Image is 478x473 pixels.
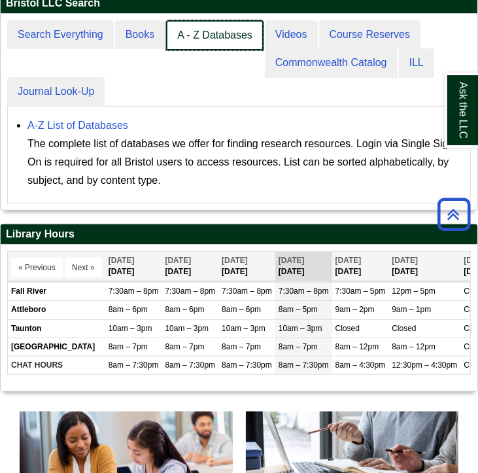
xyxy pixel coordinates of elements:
[218,252,275,281] th: [DATE]
[279,360,329,370] span: 8am – 7:30pm
[8,301,105,319] td: Attleboro
[279,305,318,314] span: 8am – 5pm
[109,256,135,265] span: [DATE]
[222,360,272,370] span: 8am – 7:30pm
[11,258,63,277] button: « Previous
[265,48,398,78] a: Commonwealth Catalog
[115,20,165,50] a: Books
[165,324,209,333] span: 10am – 3pm
[222,305,261,314] span: 8am – 6pm
[8,356,105,374] td: CHAT HOURS
[165,342,204,351] span: 8am – 7pm
[7,20,114,50] a: Search Everything
[392,287,435,296] span: 12pm – 5pm
[222,256,248,265] span: [DATE]
[222,324,265,333] span: 10am – 3pm
[335,287,386,296] span: 7:30am – 5pm
[335,324,360,333] span: Closed
[109,360,159,370] span: 8am – 7:30pm
[109,342,148,351] span: 8am – 7pm
[27,120,128,131] a: A-Z List of Databases
[265,20,318,50] a: Videos
[165,287,215,296] span: 7:30am – 8pm
[275,252,332,281] th: [DATE]
[165,256,191,265] span: [DATE]
[433,205,475,223] a: Back to Top
[392,342,435,351] span: 8am – 12pm
[27,135,464,190] div: The complete list of databases we offer for finding research resources. Login via Single Sign On ...
[165,360,215,370] span: 8am – 7:30pm
[109,324,152,333] span: 10am – 3pm
[399,48,434,78] a: ILL
[8,283,105,301] td: Fall River
[166,20,264,51] a: A - Z Databases
[109,287,159,296] span: 7:30am – 8pm
[222,287,272,296] span: 7:30am – 8pm
[319,20,421,50] a: Course Reserves
[8,338,105,356] td: [GEOGRAPHIC_DATA]
[279,324,322,333] span: 10am – 3pm
[7,77,105,107] a: Journal Look-Up
[392,324,416,333] span: Closed
[335,360,386,370] span: 8am – 4:30pm
[162,252,218,281] th: [DATE]
[8,319,105,338] td: Taunton
[1,224,477,245] h2: Library Hours
[332,252,389,281] th: [DATE]
[105,252,162,281] th: [DATE]
[65,258,102,277] button: Next »
[222,342,261,351] span: 8am – 7pm
[392,256,418,265] span: [DATE]
[279,287,329,296] span: 7:30am – 8pm
[279,342,318,351] span: 8am – 7pm
[392,360,457,370] span: 12:30pm – 4:30pm
[109,305,148,314] span: 8am – 6pm
[279,256,305,265] span: [DATE]
[335,256,362,265] span: [DATE]
[388,252,460,281] th: [DATE]
[335,305,375,314] span: 9am – 2pm
[335,342,379,351] span: 8am – 12pm
[392,305,431,314] span: 9am – 1pm
[165,305,204,314] span: 8am – 6pm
